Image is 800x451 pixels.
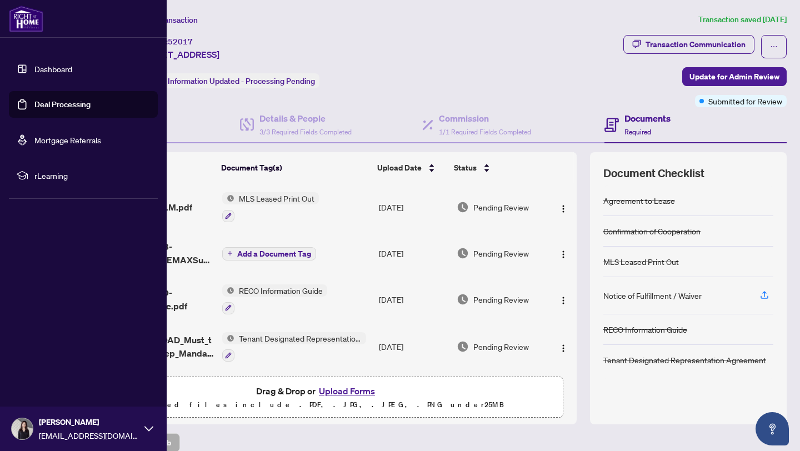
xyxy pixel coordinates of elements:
[259,128,352,136] span: 3/3 Required Fields Completed
[603,194,675,207] div: Agreement to Lease
[377,162,422,174] span: Upload Date
[222,332,234,344] img: Status Icon
[603,323,687,335] div: RECO Information Guide
[603,255,679,268] div: MLS Leased Print Out
[78,398,556,412] p: Supported files include .PDF, .JPG, .JPEG, .PNG under 25 MB
[374,231,452,275] td: [DATE]
[237,250,311,258] span: Add a Document Tag
[138,15,198,25] span: View Transaction
[623,35,754,54] button: Transaction Communication
[756,412,789,445] button: Open asap
[770,43,778,51] span: ellipsis
[682,67,787,86] button: Update for Admin Review
[454,162,477,174] span: Status
[473,201,529,213] span: Pending Review
[689,68,779,86] span: Update for Admin Review
[698,13,787,26] article: Transaction saved [DATE]
[439,128,531,136] span: 1/1 Required Fields Completed
[457,201,469,213] img: Document Status
[373,152,450,183] th: Upload Date
[449,152,546,183] th: Status
[559,250,568,259] img: Logo
[34,64,72,74] a: Dashboard
[222,192,234,204] img: Status Icon
[222,192,319,222] button: Status IconMLS Leased Print Out
[554,338,572,355] button: Logo
[9,6,43,32] img: logo
[554,290,572,308] button: Logo
[554,198,572,216] button: Logo
[222,284,234,297] img: Status Icon
[554,244,572,262] button: Logo
[138,48,219,61] span: [STREET_ADDRESS]
[559,204,568,213] img: Logo
[439,112,531,125] h4: Commission
[374,183,452,231] td: [DATE]
[34,99,91,109] a: Deal Processing
[222,246,316,260] button: Add a Document Tag
[168,76,315,86] span: Information Updated - Processing Pending
[708,95,782,107] span: Submitted for Review
[217,152,373,183] th: Document Tag(s)
[457,340,469,353] img: Document Status
[559,296,568,305] img: Logo
[256,384,378,398] span: Drag & Drop or
[316,384,378,398] button: Upload Forms
[624,128,651,136] span: Required
[374,323,452,371] td: [DATE]
[34,135,101,145] a: Mortgage Referrals
[374,275,452,323] td: [DATE]
[234,332,366,344] span: Tenant Designated Representation Agreement
[603,225,701,237] div: Confirmation of Cooperation
[222,332,366,362] button: Status IconTenant Designated Representation Agreement
[168,37,193,47] span: 52017
[12,418,33,439] img: Profile Icon
[473,293,529,305] span: Pending Review
[603,354,766,366] div: Tenant Designated Representation Agreement
[603,289,702,302] div: Notice of Fulfillment / Waiver
[259,112,352,125] h4: Details & People
[72,377,563,418] span: Drag & Drop orUpload FormsSupported files include .PDF, .JPG, .JPEG, .PNG under25MB
[473,340,529,353] span: Pending Review
[227,250,233,256] span: plus
[234,192,319,204] span: MLS Leased Print Out
[222,247,316,260] button: Add a Document Tag
[222,284,327,314] button: Status IconRECO Information Guide
[374,370,452,418] td: [DATE]
[234,284,327,297] span: RECO Information Guide
[39,416,139,428] span: [PERSON_NAME]
[457,293,469,305] img: Document Status
[457,247,469,259] img: Document Status
[646,36,746,53] div: Transaction Communication
[473,247,529,259] span: Pending Review
[624,112,671,125] h4: Documents
[34,169,150,182] span: rLearning
[603,166,704,181] span: Document Checklist
[559,344,568,353] img: Logo
[138,73,319,88] div: Status:
[39,429,139,442] span: [EMAIL_ADDRESS][DOMAIN_NAME]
